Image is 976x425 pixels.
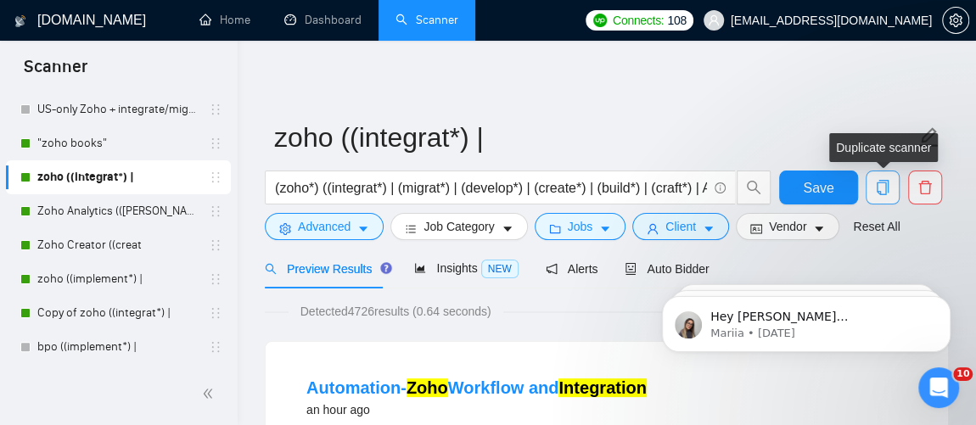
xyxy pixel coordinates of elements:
button: idcardVendorcaret-down [736,213,839,240]
span: Client [665,217,696,236]
span: setting [943,14,968,27]
span: double-left [202,385,219,402]
span: robot [625,263,637,275]
div: Tooltip anchor [379,260,394,276]
span: Insights [414,261,518,275]
span: area-chart [414,262,426,274]
span: NEW [481,260,519,278]
span: Save [803,177,833,199]
span: Preview Results [265,262,387,276]
mark: Zoho [407,378,448,397]
img: logo [14,8,26,35]
span: holder [209,340,222,354]
span: caret-down [813,222,825,235]
button: settingAdvancedcaret-down [265,213,384,240]
span: Scanner [10,54,101,90]
span: holder [209,137,222,150]
span: Detected 4726 results (0.64 seconds) [289,302,503,321]
span: caret-down [357,222,369,235]
span: search [738,180,770,195]
span: delete [909,180,941,195]
button: barsJob Categorycaret-down [390,213,527,240]
span: copy [867,180,899,195]
span: caret-down [502,222,513,235]
a: US-only Zoho + integrate/migrate [37,92,199,126]
span: info-circle [715,182,726,193]
span: idcard [750,222,762,235]
span: user [708,14,720,26]
a: Copy of zoho ((integrat*) | [37,296,199,330]
span: caret-down [599,222,611,235]
img: upwork-logo.png [593,14,607,27]
input: Search Freelance Jobs... [275,177,707,199]
a: dashboardDashboard [284,13,362,27]
span: bars [405,222,417,235]
span: edit [917,126,940,148]
a: zoho ((implement*) | [37,262,199,296]
a: bpo ((implement*) | [37,330,199,364]
span: Auto Bidder [625,262,709,276]
span: Jobs [568,217,593,236]
iframe: Intercom live chat [918,367,959,408]
button: userClientcaret-down [632,213,729,240]
button: setting [942,7,969,34]
div: an hour ago [306,400,647,420]
span: Alerts [546,262,598,276]
span: holder [209,171,222,184]
a: Reset All [853,217,900,236]
span: holder [209,238,222,252]
span: user [647,222,659,235]
span: search [265,263,277,275]
iframe: Intercom notifications message [637,260,976,379]
button: delete [908,171,942,204]
span: holder [209,306,222,320]
span: Vendor [769,217,806,236]
span: holder [209,272,222,286]
a: setting [942,14,969,27]
a: homeHome [199,13,250,27]
span: Connects: [613,11,664,30]
span: caret-down [703,222,715,235]
input: Scanner name... [274,116,914,159]
span: Job Category [423,217,494,236]
span: 108 [667,11,686,30]
span: Advanced [298,217,351,236]
mark: Integration [558,378,646,397]
a: "zoho books" [37,126,199,160]
span: holder [209,204,222,218]
button: folderJobscaret-down [535,213,626,240]
a: zoho ((integrat*) | [37,160,199,194]
button: search [737,171,771,204]
span: notification [546,263,558,275]
span: holder [209,103,222,116]
a: Zoho Analytics (([PERSON_NAME] [37,194,199,228]
span: 10 [953,367,973,381]
a: Automation-ZohoWorkflow andIntegration [306,378,647,397]
button: copy [866,171,900,204]
span: setting [279,222,291,235]
a: Zoho Creator ((creat [37,228,199,262]
button: Save [779,171,858,204]
a: searchScanner [395,13,458,27]
div: Duplicate scanner [829,133,938,162]
span: folder [549,222,561,235]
